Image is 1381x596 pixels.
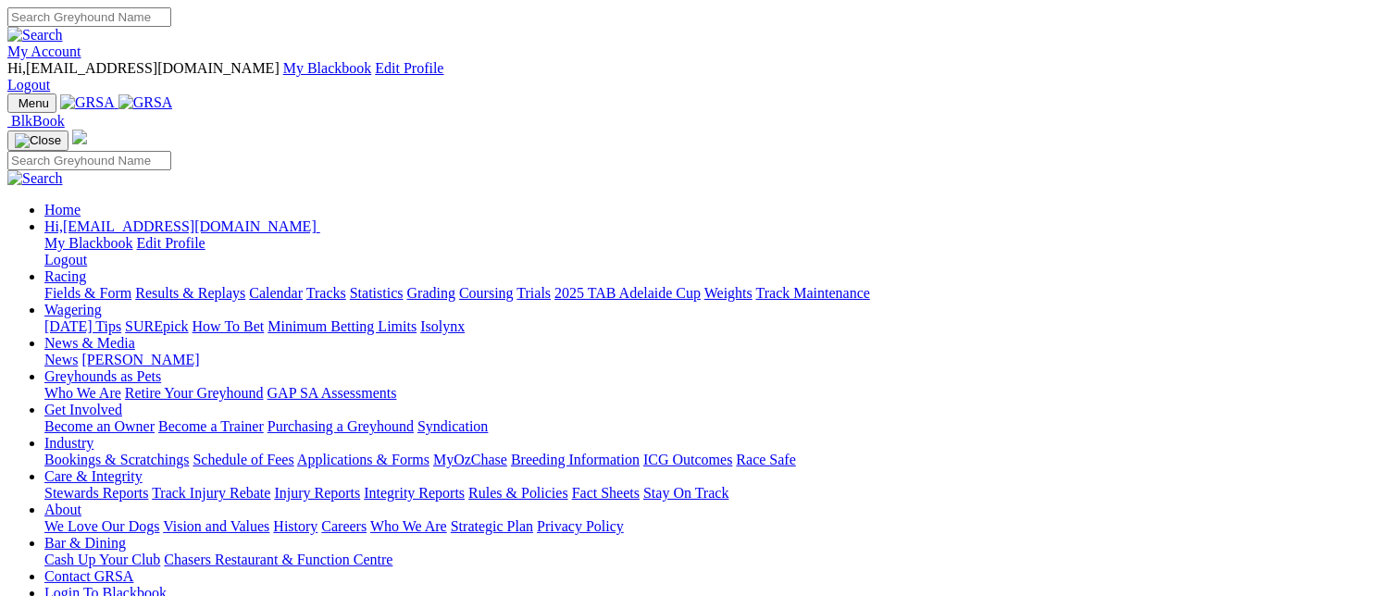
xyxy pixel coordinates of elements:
[44,535,126,551] a: Bar & Dining
[44,318,121,334] a: [DATE] Tips
[44,285,131,301] a: Fields & Form
[283,60,372,76] a: My Blackbook
[44,352,78,367] a: News
[297,452,429,467] a: Applications & Forms
[72,130,87,144] img: logo-grsa-white.png
[537,518,624,534] a: Privacy Policy
[44,235,133,251] a: My Blackbook
[7,93,56,113] button: Toggle navigation
[44,568,133,584] a: Contact GRSA
[7,113,65,129] a: BlkBook
[158,418,264,434] a: Become a Trainer
[572,485,640,501] a: Fact Sheets
[44,518,159,534] a: We Love Our Dogs
[44,368,161,384] a: Greyhounds as Pets
[267,318,417,334] a: Minimum Betting Limits
[44,552,1374,568] div: Bar & Dining
[554,285,701,301] a: 2025 TAB Adelaide Cup
[44,452,1374,468] div: Industry
[643,485,728,501] a: Stay On Track
[7,27,63,43] img: Search
[44,452,189,467] a: Bookings & Scratchings
[125,318,188,334] a: SUREpick
[135,285,245,301] a: Results & Replays
[19,96,49,110] span: Menu
[44,335,135,351] a: News & Media
[273,518,317,534] a: History
[267,418,414,434] a: Purchasing a Greyhound
[7,170,63,187] img: Search
[118,94,173,111] img: GRSA
[164,552,392,567] a: Chasers Restaurant & Function Centre
[44,302,102,317] a: Wagering
[44,418,155,434] a: Become an Owner
[516,285,551,301] a: Trials
[44,402,122,417] a: Get Involved
[736,452,795,467] a: Race Safe
[7,60,1374,93] div: My Account
[44,435,93,451] a: Industry
[364,485,465,501] a: Integrity Reports
[468,485,568,501] a: Rules & Policies
[137,235,205,251] a: Edit Profile
[44,485,1374,502] div: Care & Integrity
[375,60,443,76] a: Edit Profile
[370,518,447,534] a: Who We Are
[44,385,1374,402] div: Greyhounds as Pets
[44,235,1374,268] div: Hi,[EMAIL_ADDRESS][DOMAIN_NAME]
[306,285,346,301] a: Tracks
[7,43,81,59] a: My Account
[44,468,143,484] a: Care & Integrity
[321,518,367,534] a: Careers
[7,151,171,170] input: Search
[193,452,293,467] a: Schedule of Fees
[44,552,160,567] a: Cash Up Your Club
[44,252,87,267] a: Logout
[44,218,317,234] span: Hi, [EMAIL_ADDRESS][DOMAIN_NAME]
[44,268,86,284] a: Racing
[44,502,81,517] a: About
[44,518,1374,535] div: About
[407,285,455,301] a: Grading
[7,77,50,93] a: Logout
[44,352,1374,368] div: News & Media
[459,285,514,301] a: Coursing
[152,485,270,501] a: Track Injury Rebate
[44,485,148,501] a: Stewards Reports
[511,452,640,467] a: Breeding Information
[643,452,732,467] a: ICG Outcomes
[7,130,68,151] button: Toggle navigation
[704,285,753,301] a: Weights
[193,318,265,334] a: How To Bet
[163,518,269,534] a: Vision and Values
[267,385,397,401] a: GAP SA Assessments
[81,352,199,367] a: [PERSON_NAME]
[60,94,115,111] img: GRSA
[433,452,507,467] a: MyOzChase
[44,385,121,401] a: Who We Are
[451,518,533,534] a: Strategic Plan
[420,318,465,334] a: Isolynx
[756,285,870,301] a: Track Maintenance
[44,218,320,234] a: Hi,[EMAIL_ADDRESS][DOMAIN_NAME]
[7,60,280,76] span: Hi, [EMAIL_ADDRESS][DOMAIN_NAME]
[249,285,303,301] a: Calendar
[44,285,1374,302] div: Racing
[11,113,65,129] span: BlkBook
[44,418,1374,435] div: Get Involved
[125,385,264,401] a: Retire Your Greyhound
[274,485,360,501] a: Injury Reports
[7,7,171,27] input: Search
[15,133,61,148] img: Close
[44,202,81,217] a: Home
[350,285,404,301] a: Statistics
[417,418,488,434] a: Syndication
[44,318,1374,335] div: Wagering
